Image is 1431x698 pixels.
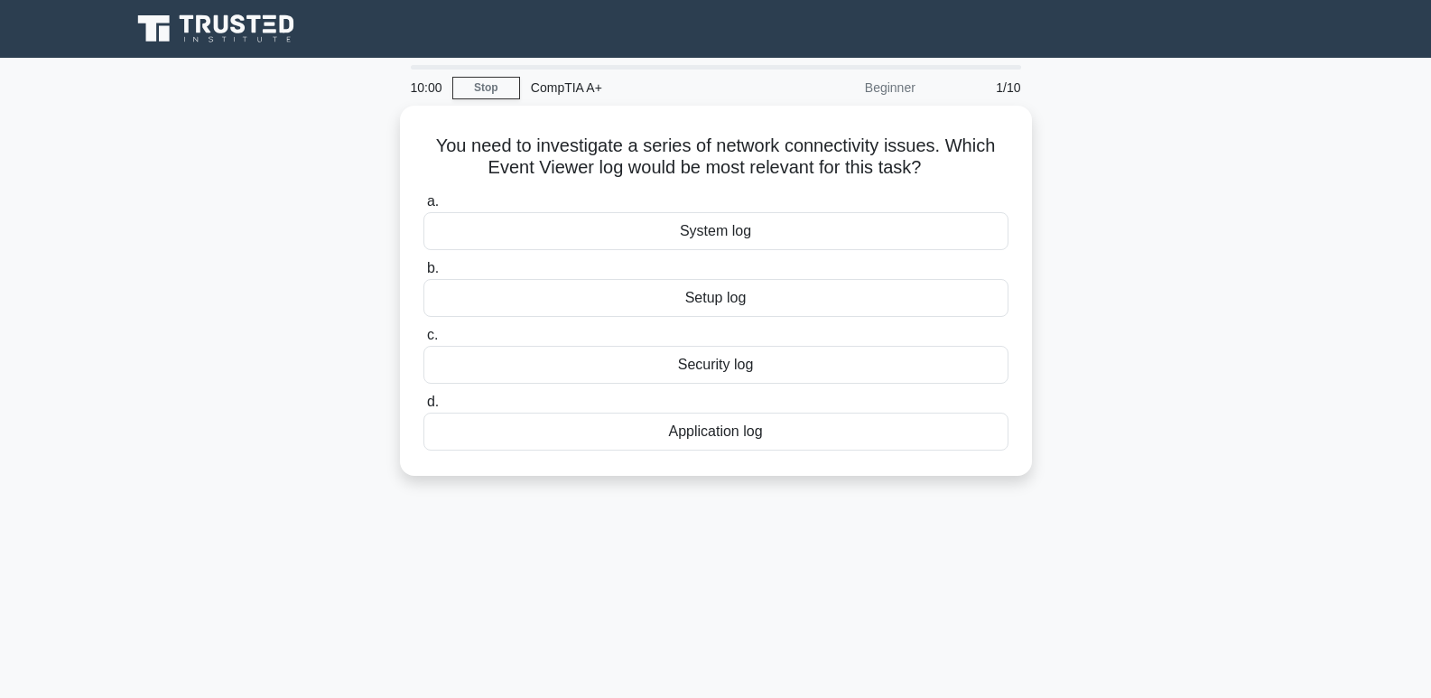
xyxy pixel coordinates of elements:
span: d. [427,394,439,409]
span: c. [427,327,438,342]
span: a. [427,193,439,209]
div: 1/10 [926,70,1032,106]
div: Application log [423,413,1008,451]
div: CompTIA A+ [520,70,768,106]
div: Setup log [423,279,1008,317]
div: 10:00 [400,70,452,106]
a: Stop [452,77,520,99]
h5: You need to investigate a series of network connectivity issues. Which Event Viewer log would be ... [422,135,1010,180]
div: Beginner [768,70,926,106]
div: System log [423,212,1008,250]
span: b. [427,260,439,275]
div: Security log [423,346,1008,384]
